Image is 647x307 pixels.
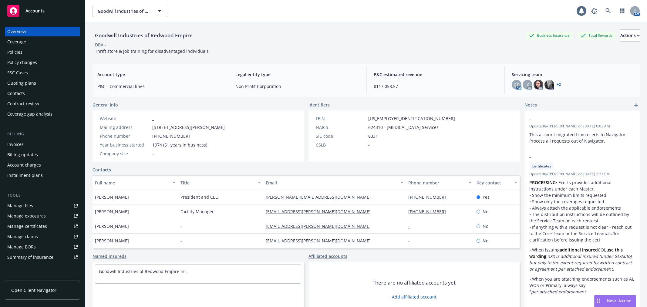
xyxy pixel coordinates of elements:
p: • Ecerts provides additional instructions under each Master. • Show the minimum limits requested ... [529,179,635,243]
span: - [529,116,619,123]
span: [PHONE_NUMBER] [152,133,190,139]
a: Billing updates [5,150,80,160]
div: NAICS [316,124,366,130]
span: No [483,208,488,215]
span: Updated by [PERSON_NAME] on [DATE] 6:02 AM [529,123,635,129]
span: Open Client Navigator [11,287,56,293]
div: Goodwill Industries of Redwood Empire [93,32,195,39]
span: $117,058.57 [374,83,497,89]
span: - [180,223,182,229]
a: Installment plans [5,170,80,180]
span: Identifiers [308,102,330,108]
div: Manage files [7,201,33,211]
span: Manage exposures [5,211,80,221]
span: Thrift store & job training for disadvantaged individuals [95,48,209,54]
div: Full name [95,180,169,186]
div: Email [266,180,396,186]
a: SSC Cases [5,68,80,78]
em: XXX is additional insured (under GL/Auto) but only to the extent required by written contract or ... [529,253,633,272]
span: - [152,150,154,157]
span: There are no affiliated accounts yet [372,279,456,286]
img: photo [534,80,543,89]
span: [PERSON_NAME] [95,194,129,200]
button: Key contact [474,175,520,190]
span: No [483,238,488,244]
span: P&C estimated revenue [374,71,497,78]
span: - [180,238,182,244]
a: +2 [557,83,561,86]
a: [PHONE_NUMBER] [408,209,451,214]
div: Policies [7,47,22,57]
div: Phone number [408,180,465,186]
img: photo [544,80,554,89]
a: Named insureds [93,253,126,259]
div: Contacts [7,89,25,98]
div: Overview [7,27,26,36]
a: [EMAIL_ADDRESS][PERSON_NAME][DOMAIN_NAME] [266,223,376,229]
a: Add affiliated account [392,294,436,300]
a: [PERSON_NAME][EMAIL_ADDRESS][DOMAIN_NAME] [266,194,376,200]
div: Billing [5,131,80,137]
div: Billing updates [7,150,38,160]
span: Non Profit Corporation [235,83,359,89]
span: Notes [524,102,537,109]
a: Report a Bug [588,5,600,17]
div: Policy changes [7,58,37,67]
a: Coverage gap analysis [5,109,80,119]
div: Manage certificates [7,221,47,231]
a: Coverage [5,37,80,47]
div: Year business started [100,142,150,148]
a: Manage BORs [5,242,80,252]
a: Account charges [5,160,80,170]
span: JG [525,82,530,88]
span: [PERSON_NAME] [95,223,129,229]
div: Installment plans [7,170,43,180]
button: Nova Assist [594,295,636,307]
a: Switch app [616,5,628,17]
div: Business Insurance [526,32,573,39]
a: Accounts [5,2,80,19]
a: Manage claims [5,232,80,241]
span: Yes [483,194,490,200]
span: 624310 - [MEDICAL_DATA] Services [368,124,439,130]
span: Servicing team [512,71,635,78]
a: Affiliated accounts [308,253,347,259]
span: [PERSON_NAME] [95,208,129,215]
span: Nova Assist [607,298,631,303]
span: Facility Manager [180,208,214,215]
div: Total Rewards [578,32,615,39]
div: Company size [100,150,150,157]
div: Manage claims [7,232,38,241]
div: CSLB [316,142,366,148]
a: Manage files [5,201,80,211]
span: President and CEO [180,194,219,200]
div: Website [100,115,150,122]
span: Goodwill Industries of Redwood Empire [98,8,150,14]
strong: PROCESSING [529,180,556,185]
em: first [606,231,614,236]
a: Manage certificates [5,221,80,231]
div: Actions [620,30,640,41]
p: • When issuing COI, : [529,247,635,272]
span: - [529,154,619,160]
p: • When you are attaching endorsements such as AI, WOS or Primary, always say: " " [529,276,635,295]
span: 8331 [368,133,378,139]
span: No [483,223,488,229]
div: FEIN [316,115,366,122]
div: Tools [5,192,80,198]
span: 1974 (51 years in business) [152,142,207,148]
div: -Updatedby [PERSON_NAME] on [DATE] 6:02 AMThis account migrated from ecerts to Navigator. Process... [524,111,640,149]
button: Actions [620,29,640,42]
div: Coverage gap analysis [7,109,52,119]
div: -CertificatesUpdatedby [PERSON_NAME] on [DATE] 2:21 PMPROCESSING• Ecerts provides additional inst... [524,149,640,300]
span: [PERSON_NAME] [95,238,129,244]
a: Policies [5,47,80,57]
a: Goodwill Industries of Redwood Empire Inc. [99,268,188,274]
a: Summary of insurance [5,252,80,262]
div: Drag to move [595,295,602,307]
span: Certificates [532,164,551,169]
em: per attached endorsement [531,289,586,295]
div: Contract review [7,99,39,109]
a: - [408,223,415,229]
a: Policy changes [5,58,80,67]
